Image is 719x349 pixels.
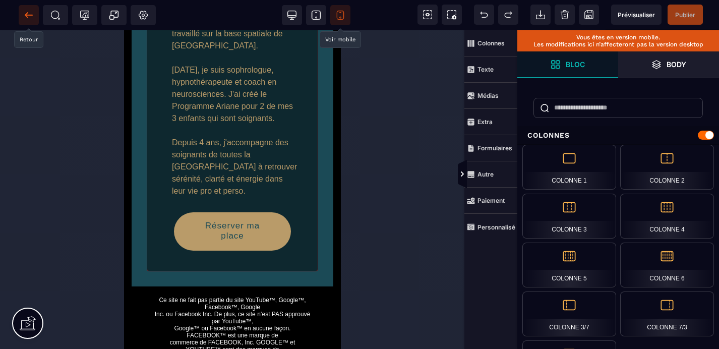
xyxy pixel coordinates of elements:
[306,5,326,25] span: Voir tablette
[522,41,714,48] p: Les modifications ici n’affecteront pas la version desktop
[477,197,505,204] strong: Paiement
[101,5,127,25] span: Créer une alerte modale
[50,182,167,220] button: Réserver ma place
[477,170,494,178] strong: Autre
[555,5,575,25] span: Nettoyage
[477,66,494,73] strong: Texte
[566,61,585,68] strong: Bloc
[464,161,517,188] span: Autre
[611,5,662,25] span: Aperçu
[579,5,599,25] span: Enregistrer
[464,56,517,83] span: Texte
[618,51,719,78] span: Ouvrir les calques
[620,194,714,239] div: Colonne 4
[442,5,462,25] span: Capture d'écran
[498,5,518,25] span: Rétablir
[618,11,655,19] span: Prévisualiser
[517,51,618,78] span: Ouvrir les blocs
[50,10,61,20] span: SEO
[72,5,97,25] span: Code de suivi
[477,223,515,231] strong: Personnalisé
[464,109,517,135] span: Extra
[517,159,527,190] span: Afficher les vues
[522,34,714,41] p: Vous êtes en version mobile.
[620,292,714,336] div: Colonne 7/3
[522,145,616,190] div: Colonne 1
[620,145,714,190] div: Colonne 2
[80,10,90,20] span: Tracking
[530,5,551,25] span: Importer
[464,135,517,161] span: Formulaires
[522,292,616,336] div: Colonne 3/7
[522,194,616,239] div: Colonne 3
[675,11,695,19] span: Publier
[138,10,148,20] span: Réglages Body
[330,5,350,25] span: Voir mobile
[477,39,505,47] strong: Colonnes
[522,243,616,287] div: Colonne 5
[30,264,187,346] text: Ce site ne fait pas partie du site YouTube™, Google™, Facebook™, Google Inc. ou Facebook Inc. De ...
[620,243,714,287] div: Colonne 6
[131,5,156,25] span: Favicon
[464,30,517,56] span: Colonnes
[517,126,719,145] div: Colonnes
[19,5,39,25] span: Retour
[477,144,512,152] strong: Formulaires
[474,5,494,25] span: Défaire
[109,10,119,20] span: Popup
[464,83,517,109] span: Médias
[43,5,68,25] span: Métadata SEO
[464,188,517,214] span: Paiement
[667,61,686,68] strong: Body
[417,5,438,25] span: Voir les composants
[668,5,703,25] span: Enregistrer le contenu
[477,118,493,126] strong: Extra
[477,92,499,99] strong: Médias
[464,214,517,240] span: Personnalisé
[282,5,302,25] span: Voir bureau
